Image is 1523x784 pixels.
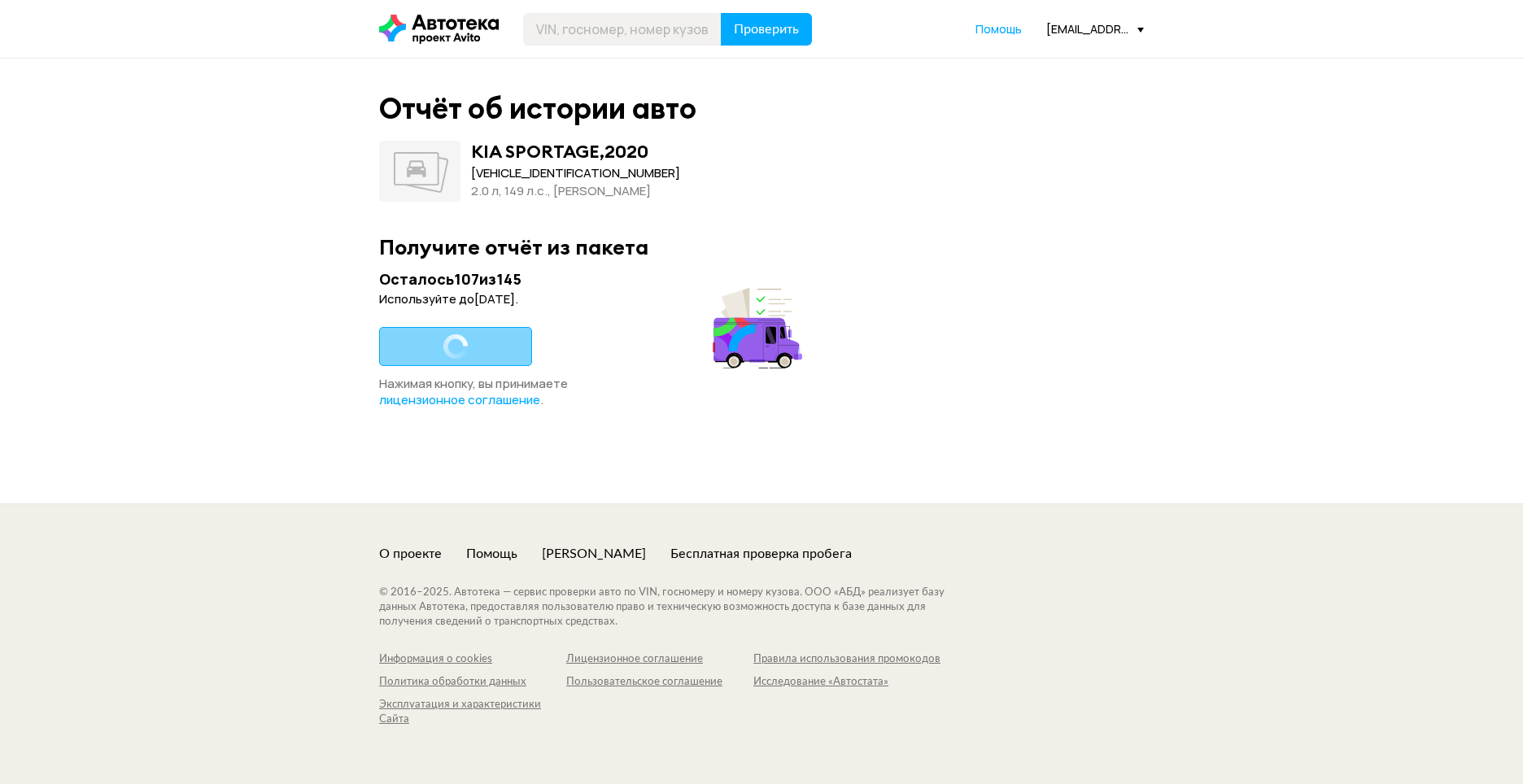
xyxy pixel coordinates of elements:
a: Помощь [466,545,517,563]
div: [VEHICLE_IDENTIFICATION_NUMBER] [471,164,680,182]
a: Бесплатная проверка пробега [670,545,852,563]
div: [EMAIL_ADDRESS][DOMAIN_NAME] [1046,21,1144,37]
a: Информация о cookies [379,652,566,667]
a: Пользовательское соглашение [566,675,753,690]
div: Осталось 107 из 145 [379,269,807,290]
div: KIA SPORTAGE , 2020 [471,141,648,162]
a: Помощь [975,21,1022,37]
a: лицензионное соглашение [379,392,540,408]
div: Используйте до [DATE] . [379,291,807,307]
a: Политика обработки данных [379,675,566,690]
a: Эксплуатация и характеристики Сайта [379,698,566,727]
a: Правила использования промокодов [753,652,940,667]
input: VIN, госномер, номер кузова [523,13,722,46]
div: 2.0 л, 149 л.c., [PERSON_NAME] [471,182,680,200]
button: Проверить [721,13,812,46]
a: Лицензионное соглашение [566,652,753,667]
span: Нажимая кнопку, вы принимаете . [379,375,568,408]
a: О проекте [379,545,442,563]
div: © 2016– 2025 . Автотека — сервис проверки авто по VIN, госномеру и номеру кузова. ООО «АБД» реали... [379,586,977,629]
a: Исследование «Автостата» [753,675,940,690]
span: Проверить [734,23,799,36]
span: Помощь [975,21,1022,37]
div: Получите отчёт из пакета [379,234,1144,259]
a: [PERSON_NAME] [542,545,646,563]
div: Отчёт об истории авто [379,91,696,126]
